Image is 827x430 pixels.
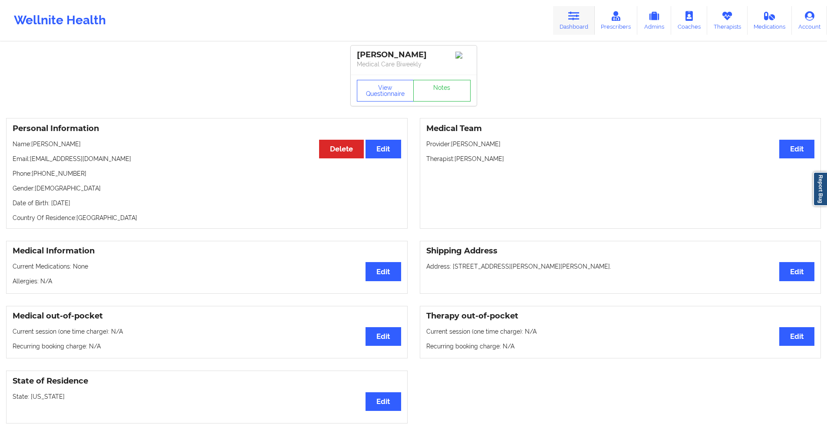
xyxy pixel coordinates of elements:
[366,262,401,281] button: Edit
[13,342,401,351] p: Recurring booking charge: N/A
[707,6,748,35] a: Therapists
[13,213,401,222] p: Country Of Residence: [GEOGRAPHIC_DATA]
[595,6,638,35] a: Prescribers
[13,124,401,134] h3: Personal Information
[779,140,814,158] button: Edit
[637,6,671,35] a: Admins
[748,6,792,35] a: Medications
[13,262,401,271] p: Current Medications: None
[13,184,401,193] p: Gender: [DEMOGRAPHIC_DATA]
[426,140,815,148] p: Provider: [PERSON_NAME]
[13,246,401,256] h3: Medical Information
[357,50,471,60] div: [PERSON_NAME]
[671,6,707,35] a: Coaches
[455,52,471,59] img: Image%2Fplaceholer-image.png
[13,311,401,321] h3: Medical out-of-pocket
[13,199,401,207] p: Date of Birth: [DATE]
[13,392,401,401] p: State: [US_STATE]
[779,262,814,281] button: Edit
[426,154,815,163] p: Therapist: [PERSON_NAME]
[366,392,401,411] button: Edit
[357,80,414,102] button: View Questionnaire
[13,327,401,336] p: Current session (one time charge): N/A
[426,246,815,256] h3: Shipping Address
[413,80,471,102] a: Notes
[13,277,401,286] p: Allergies: N/A
[426,311,815,321] h3: Therapy out-of-pocket
[426,262,815,271] p: Address: [STREET_ADDRESS][PERSON_NAME][PERSON_NAME].
[426,342,815,351] p: Recurring booking charge: N/A
[553,6,595,35] a: Dashboard
[319,140,364,158] button: Delete
[813,172,827,206] a: Report Bug
[366,327,401,346] button: Edit
[426,327,815,336] p: Current session (one time charge): N/A
[13,376,401,386] h3: State of Residence
[13,169,401,178] p: Phone: [PHONE_NUMBER]
[792,6,827,35] a: Account
[426,124,815,134] h3: Medical Team
[13,140,401,148] p: Name: [PERSON_NAME]
[779,327,814,346] button: Edit
[13,154,401,163] p: Email: [EMAIL_ADDRESS][DOMAIN_NAME]
[357,60,471,69] p: Medical Care Biweekly
[366,140,401,158] button: Edit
